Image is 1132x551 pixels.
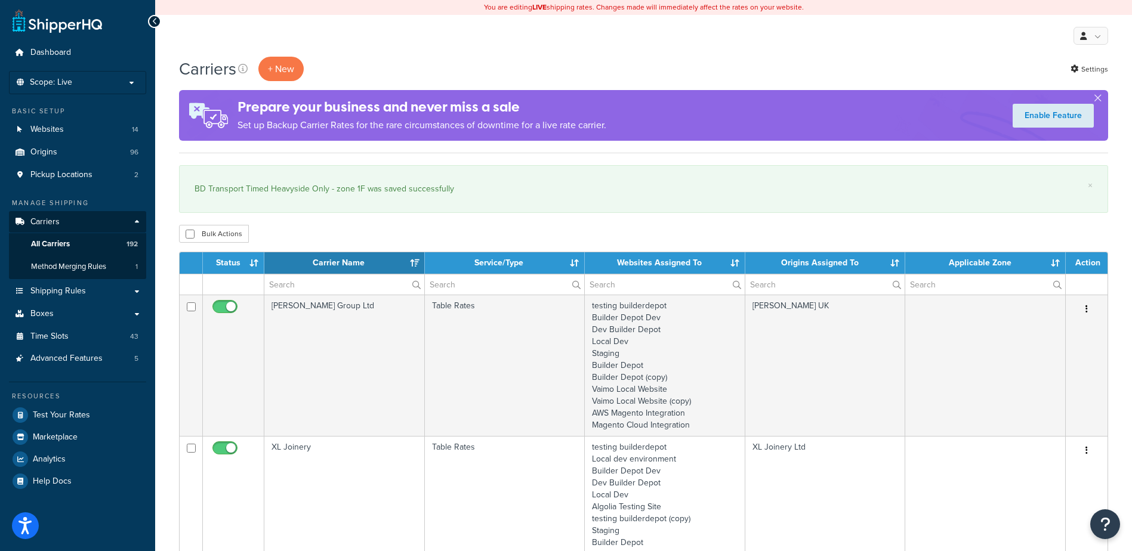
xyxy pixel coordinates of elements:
span: Analytics [33,454,66,465]
a: Time Slots 43 [9,326,146,348]
a: Origins 96 [9,141,146,163]
a: Settings [1071,61,1108,78]
span: Marketplace [33,432,78,442]
a: Analytics [9,448,146,470]
th: Action [1066,252,1108,274]
input: Search [425,274,585,295]
th: Service/Type: activate to sort column ascending [425,252,585,274]
th: Carrier Name: activate to sort column ascending [264,252,425,274]
a: ShipperHQ Home [13,9,102,33]
h4: Prepare your business and never miss a sale [237,97,606,117]
li: Time Slots [9,326,146,348]
th: Status: activate to sort column ascending [203,252,264,274]
span: 192 [127,239,138,249]
span: Websites [30,125,64,135]
span: 14 [132,125,138,135]
th: Origins Assigned To: activate to sort column ascending [745,252,906,274]
div: Basic Setup [9,106,146,116]
input: Search [264,274,424,295]
li: Websites [9,119,146,141]
span: All Carriers [31,239,70,249]
li: Advanced Features [9,348,146,370]
button: Bulk Actions [179,225,249,243]
div: Resources [9,391,146,401]
a: All Carriers 192 [9,233,146,255]
img: ad-rules-rateshop-fe6ec290ccb7230408bd80ed9643f0289d75e0ffd9eb532fc0e269fcd187b520.png [179,90,237,141]
span: Boxes [30,309,54,319]
div: Manage Shipping [9,198,146,208]
div: BD Transport Timed Heavyside Only - zone 1F was saved successfully [195,181,1093,197]
td: testing builderdepot Builder Depot Dev Dev Builder Depot Local Dev Staging Builder Depot Builder ... [585,295,745,436]
span: Help Docs [33,476,72,487]
span: Method Merging Rules [31,262,106,272]
span: Dashboard [30,48,71,58]
span: Scope: Live [30,78,72,88]
span: Origins [30,147,57,157]
input: Search [905,274,1065,295]
th: Applicable Zone: activate to sort column ascending [905,252,1066,274]
li: All Carriers [9,233,146,255]
span: 96 [130,147,138,157]
a: Advanced Features 5 [9,348,146,370]
input: Search [745,274,905,295]
a: Test Your Rates [9,404,146,426]
input: Search [585,274,745,295]
span: Test Your Rates [33,410,90,420]
a: Enable Feature [1013,104,1094,128]
li: Carriers [9,211,146,279]
a: Boxes [9,303,146,325]
a: Shipping Rules [9,280,146,302]
a: Dashboard [9,42,146,64]
a: Marketplace [9,426,146,448]
span: Advanced Features [30,354,103,364]
a: Carriers [9,211,146,233]
span: 5 [134,354,138,364]
li: Method Merging Rules [9,256,146,278]
a: × [1088,181,1093,190]
span: Time Slots [30,332,69,342]
td: [PERSON_NAME] UK [745,295,906,436]
span: 2 [134,170,138,180]
button: Open Resource Center [1090,509,1120,539]
p: Set up Backup Carrier Rates for the rare circumstances of downtime for a live rate carrier. [237,117,606,134]
a: Pickup Locations 2 [9,164,146,186]
td: [PERSON_NAME] Group Ltd [264,295,425,436]
button: + New [258,57,304,81]
b: LIVE [532,2,547,13]
span: 1 [135,262,138,272]
td: Table Rates [425,295,585,436]
h1: Carriers [179,57,236,81]
span: Pickup Locations [30,170,92,180]
span: Shipping Rules [30,286,86,296]
span: 43 [130,332,138,342]
li: Origins [9,141,146,163]
th: Websites Assigned To: activate to sort column ascending [585,252,745,274]
a: Method Merging Rules 1 [9,256,146,278]
a: Websites 14 [9,119,146,141]
a: Help Docs [9,470,146,492]
li: Pickup Locations [9,164,146,186]
span: Carriers [30,217,60,227]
